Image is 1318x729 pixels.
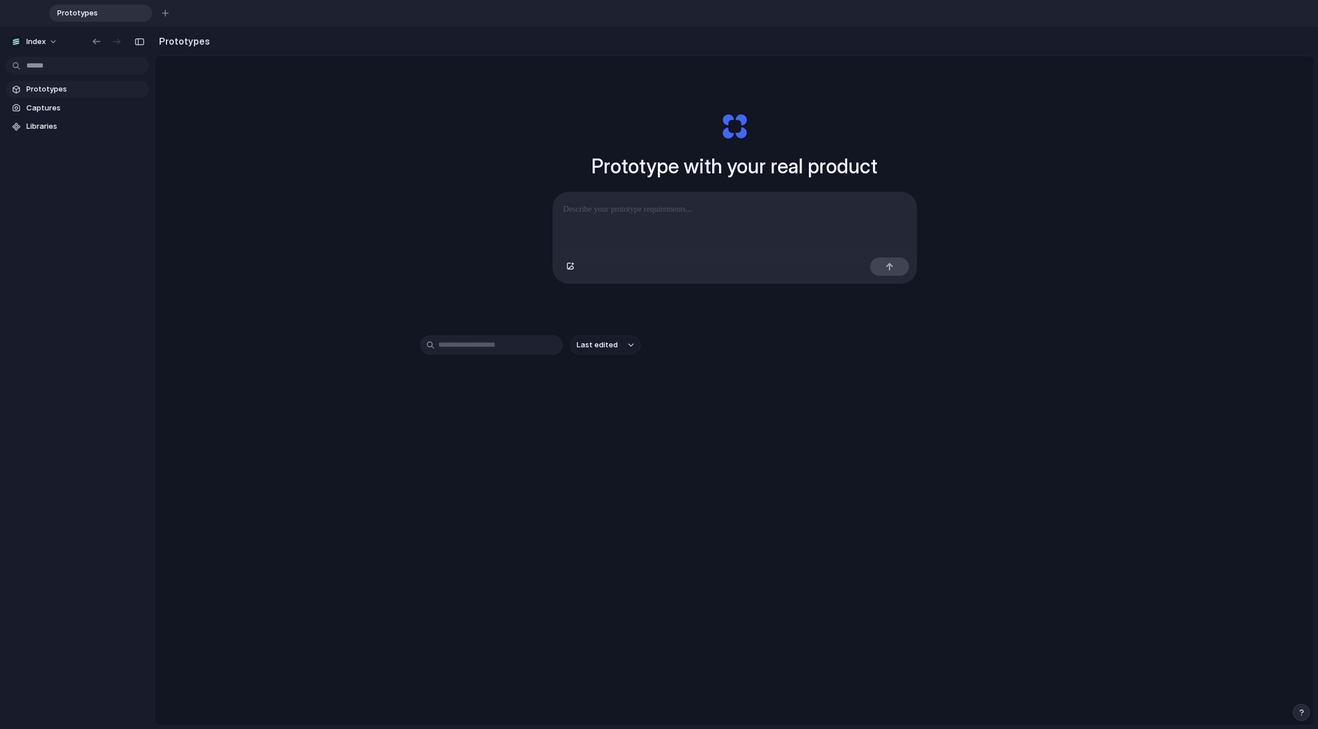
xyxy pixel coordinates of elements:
[570,335,641,355] button: Last edited
[6,118,149,135] a: Libraries
[49,5,152,22] div: Prototypes
[26,102,144,114] span: Captures
[26,36,46,47] span: Index
[26,121,144,132] span: Libraries
[6,33,63,51] button: Index
[591,151,878,181] h1: Prototype with your real product
[6,81,149,98] a: Prototypes
[6,100,149,117] a: Captures
[26,84,144,95] span: Prototypes
[577,339,618,351] span: Last edited
[154,34,210,48] h2: Prototypes
[53,7,134,19] span: Prototypes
